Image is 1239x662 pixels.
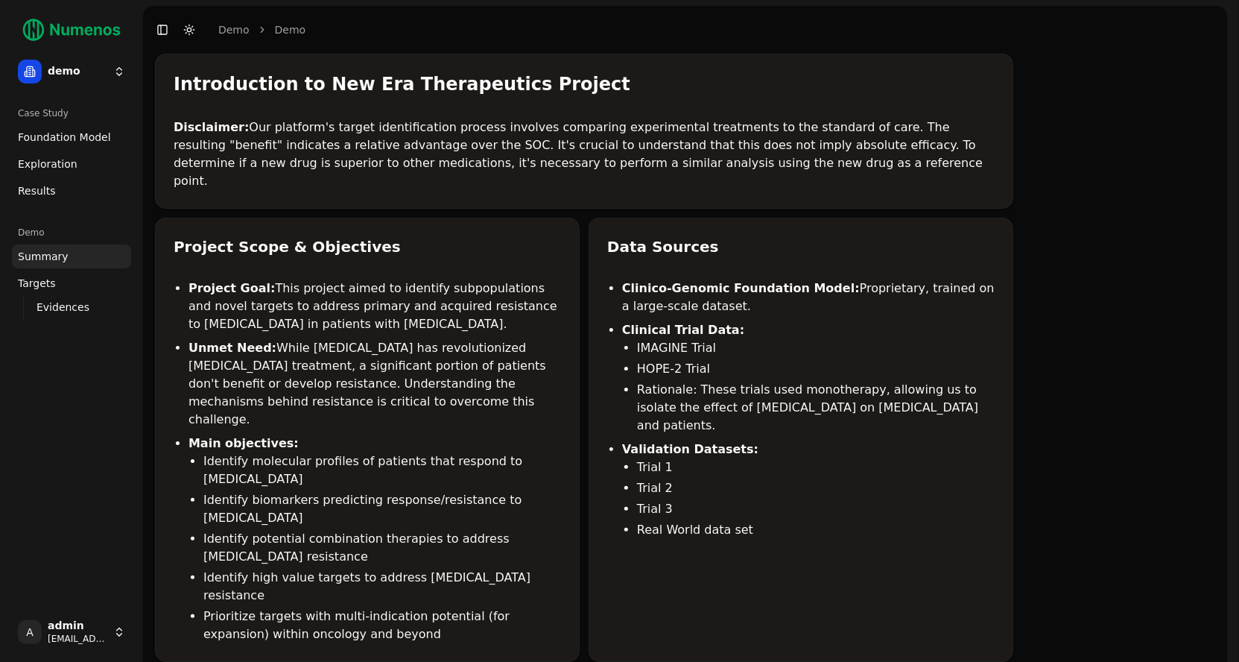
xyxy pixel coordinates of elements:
[188,281,275,295] strong: Project Goal:
[188,436,299,450] strong: Main objectives:
[12,12,131,48] img: Numenos
[203,530,561,566] li: Identify potential combination therapies to address [MEDICAL_DATA] resistance
[637,339,995,357] li: IMAGINE Trial
[18,276,56,291] span: Targets
[188,280,561,333] li: This project aimed to identify subpopulations and novel targets to address primary and acquired r...
[622,280,995,315] li: Proprietary, trained on a large-scale dataset.
[12,614,131,650] button: Aadmin[EMAIL_ADDRESS]
[275,22,306,37] a: Demo
[174,72,995,96] div: Introduction to New Era Therapeutics Project
[203,453,561,488] li: Identify molecular profiles of patients that respond to [MEDICAL_DATA]
[12,179,131,203] a: Results
[637,360,995,378] li: HOPE-2 Trial
[203,569,561,605] li: Identify high value targets to address [MEDICAL_DATA] resistance
[174,120,249,134] strong: Disclaimer:
[31,297,113,318] a: Evidences
[637,500,995,518] li: Trial 3
[12,221,131,245] div: Demo
[188,341,276,355] strong: Unmet Need:
[18,620,42,644] span: A
[218,22,305,37] nav: breadcrumb
[12,54,131,89] button: demo
[218,22,250,37] a: demo
[637,479,995,497] li: Trial 2
[203,608,561,643] li: Prioritize targets with multi-indication potential (for expansion) within oncology and beyond
[637,458,995,476] li: Trial 1
[12,125,131,149] a: Foundation Model
[607,236,995,257] div: Data Sources
[622,281,860,295] strong: Clinico-Genomic Foundation Model:
[637,381,995,435] li: Rationale: These trials used monotherapy, allowing us to isolate the effect of [MEDICAL_DATA] on ...
[48,620,107,633] span: admin
[12,101,131,125] div: Case Study
[174,236,561,257] div: Project Scope & Objectives
[152,19,173,40] button: Toggle Sidebar
[48,65,107,78] span: demo
[12,245,131,268] a: Summary
[18,183,56,198] span: Results
[622,442,758,456] strong: Validation Datasets:
[18,130,111,145] span: Foundation Model
[174,119,995,190] p: Our platform's target identification process involves comparing experimental treatments to the st...
[637,521,995,539] li: Real World data set
[18,249,69,264] span: Summary
[48,633,107,645] span: [EMAIL_ADDRESS]
[622,323,744,337] strong: Clinical Trial Data:
[179,19,200,40] button: Toggle Dark Mode
[18,157,77,171] span: Exploration
[188,339,561,429] li: While [MEDICAL_DATA] has revolutionized [MEDICAL_DATA] treatment, a significant portion of patien...
[12,271,131,295] a: Targets
[12,152,131,176] a: Exploration
[37,300,89,315] span: Evidences
[203,491,561,527] li: Identify biomarkers predicting response/resistance to [MEDICAL_DATA]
